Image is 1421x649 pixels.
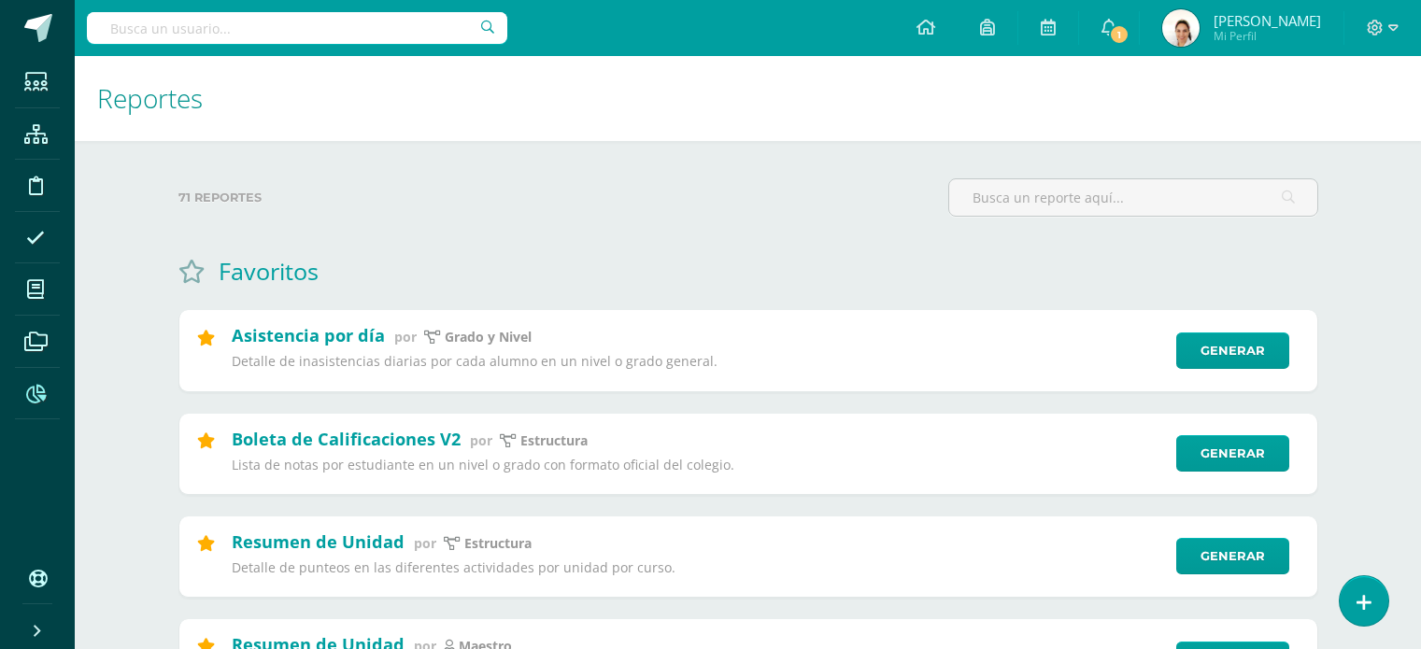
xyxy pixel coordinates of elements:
[87,12,507,44] input: Busca un usuario...
[1176,538,1289,574] a: Generar
[178,178,933,217] label: 71 reportes
[232,324,385,346] h2: Asistencia por día
[232,428,461,450] h2: Boleta de Calificaciones V2
[394,328,417,346] span: por
[232,530,405,553] h2: Resumen de Unidad
[219,255,319,287] h1: Favoritos
[949,179,1317,216] input: Busca un reporte aquí...
[470,431,492,449] span: por
[1176,435,1289,472] a: Generar
[1214,11,1321,30] span: [PERSON_NAME]
[464,535,532,552] p: Estructura
[1214,28,1321,44] span: Mi Perfil
[97,80,203,116] span: Reportes
[1109,24,1130,45] span: 1
[414,534,436,552] span: por
[232,457,1164,473] p: Lista de notas por estudiante en un nivel o grado con formato oficial del colegio.
[520,432,588,449] p: Estructura
[232,559,1164,576] p: Detalle de punteos en las diferentes actividades por unidad por curso.
[1162,9,1200,47] img: 5eb53e217b686ee6b2ea6dc31a66d172.png
[1176,332,1289,369] a: Generar
[232,353,1164,370] p: Detalle de inasistencias diarias por cada alumno en un nivel o grado general.
[445,329,532,346] p: Grado y Nivel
